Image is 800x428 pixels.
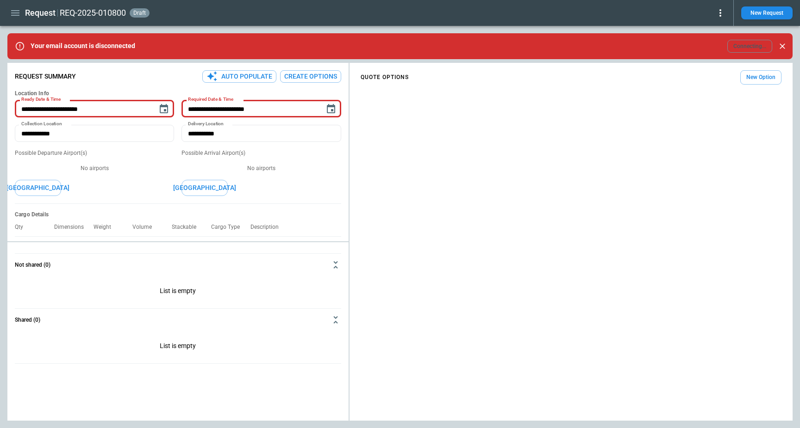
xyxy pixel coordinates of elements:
[188,96,233,103] label: Required Date & Time
[15,254,341,276] button: Not shared (0)
[54,224,91,231] p: Dimensions
[15,276,341,308] p: List is empty
[31,42,135,50] p: Your email account is disconnected
[202,70,276,83] button: Auto Populate
[15,73,76,80] p: Request Summary
[181,180,228,196] button: [GEOGRAPHIC_DATA]
[15,317,40,323] h6: Shared (0)
[15,211,341,218] h6: Cargo Details
[21,96,61,103] label: Ready Date & Time
[15,149,174,157] p: Possible Departure Airport(s)
[350,67,793,88] div: scrollable content
[181,149,341,157] p: Possible Arrival Airport(s)
[155,100,173,118] button: Choose date, selected date is Apr 21, 2024
[15,331,341,363] div: Not shared (0)
[181,165,341,172] p: No airports
[15,262,50,268] h6: Not shared (0)
[131,10,148,16] span: draft
[15,276,341,308] div: Not shared (0)
[25,7,56,18] h1: Request
[741,6,793,19] button: New Request
[54,236,94,255] div: No dimensions
[250,236,325,255] div: Lower Decks, P6P (lower deck, 96 inch x 125 inch)
[15,331,341,363] p: List is empty
[188,121,224,128] label: Delivery Location
[322,100,340,118] button: Choose date, selected date is May 5, 2024
[776,36,789,56] div: dismiss
[21,121,62,128] label: Collection Location
[15,309,341,331] button: Shared (0)
[94,224,119,231] p: Weight
[211,224,247,231] p: Cargo Type
[172,224,204,231] p: Stackable
[776,40,789,53] button: Close
[15,224,31,231] p: Qty
[15,165,174,172] p: No airports
[15,180,61,196] button: [GEOGRAPHIC_DATA]
[250,224,286,231] p: Description
[361,75,409,79] h4: QUOTE OPTIONS
[211,236,250,255] div: No cargo type
[132,224,159,231] p: Volume
[15,90,341,97] h6: Location Info
[60,7,126,18] h2: REQ-2025-010800
[740,70,781,85] button: New Option
[280,70,341,83] button: Create Options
